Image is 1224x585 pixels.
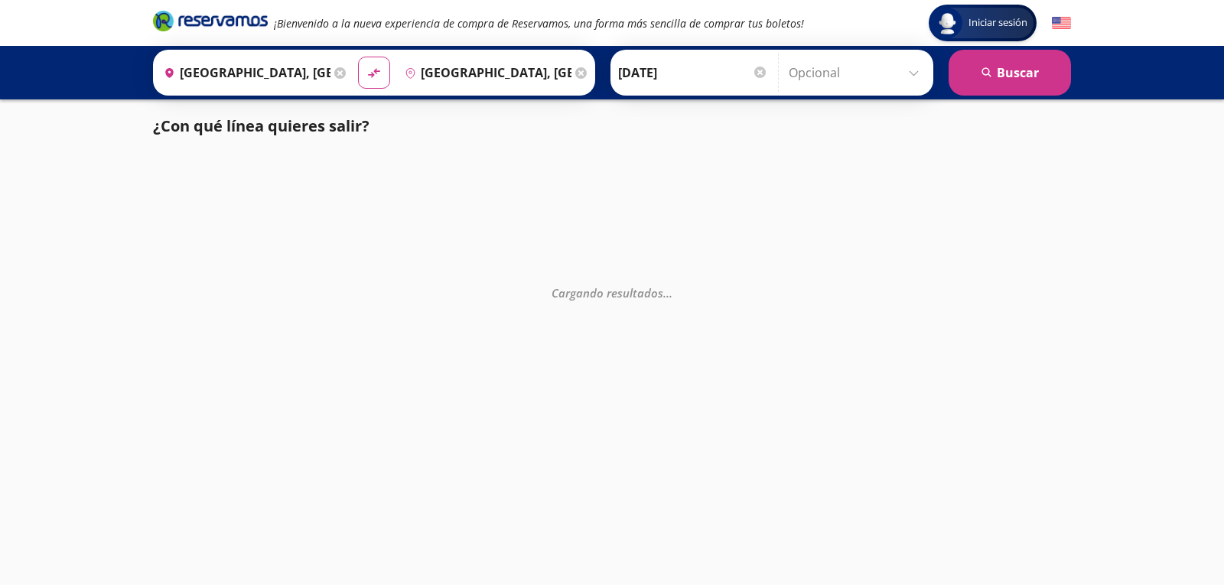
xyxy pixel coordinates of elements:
[669,284,672,300] span: .
[663,284,666,300] span: .
[153,115,369,138] p: ¿Con qué línea quieres salir?
[158,54,330,92] input: Buscar Origen
[153,9,268,37] a: Brand Logo
[153,9,268,32] i: Brand Logo
[274,16,804,31] em: ¡Bienvenido a la nueva experiencia de compra de Reservamos, una forma más sencilla de comprar tus...
[618,54,768,92] input: Elegir Fecha
[962,15,1034,31] span: Iniciar sesión
[399,54,571,92] input: Buscar Destino
[666,284,669,300] span: .
[949,50,1071,96] button: Buscar
[789,54,926,92] input: Opcional
[552,284,672,300] em: Cargando resultados
[1052,14,1071,33] button: English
